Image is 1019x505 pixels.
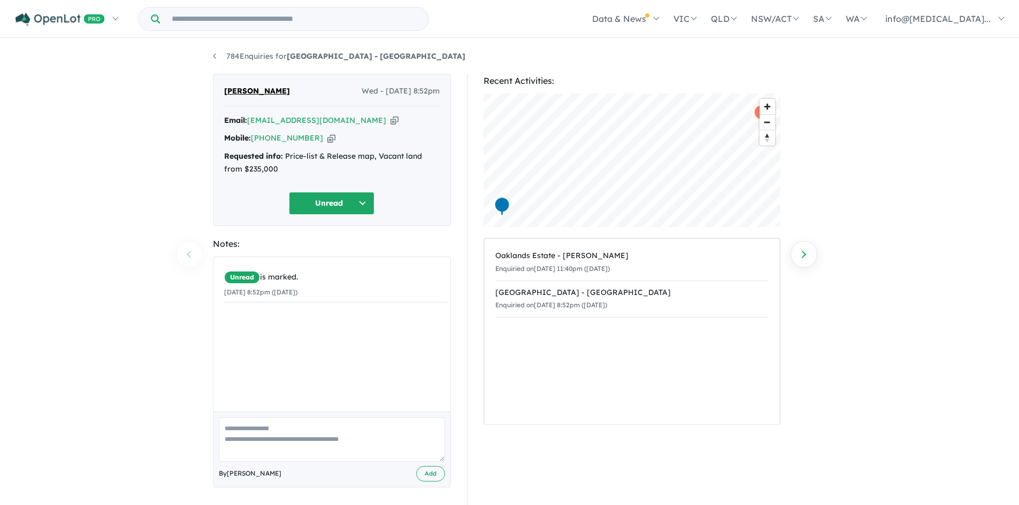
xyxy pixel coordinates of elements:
[885,13,991,24] span: info@[MEDICAL_DATA]...
[224,271,260,284] span: Unread
[495,250,769,262] div: Oaklands Estate - [PERSON_NAME]
[289,192,374,215] button: Unread
[224,85,290,98] span: [PERSON_NAME]
[495,286,769,299] div: [GEOGRAPHIC_DATA] - [GEOGRAPHIC_DATA]
[287,51,465,61] strong: [GEOGRAPHIC_DATA] - [GEOGRAPHIC_DATA]
[760,130,775,145] button: Reset bearing to north
[213,51,465,61] a: 784Enquiries for[GEOGRAPHIC_DATA] - [GEOGRAPHIC_DATA]
[362,85,440,98] span: Wed - [DATE] 8:52pm
[760,99,775,114] button: Zoom in
[495,281,769,318] a: [GEOGRAPHIC_DATA] - [GEOGRAPHIC_DATA]Enquiried on[DATE] 8:52pm ([DATE])
[224,151,283,161] strong: Requested info:
[495,244,769,281] a: Oaklands Estate - [PERSON_NAME]Enquiried on[DATE] 11:40pm ([DATE])
[495,301,607,309] small: Enquiried on [DATE] 8:52pm ([DATE])
[247,115,386,125] a: [EMAIL_ADDRESS][DOMAIN_NAME]
[162,7,426,30] input: Try estate name, suburb, builder or developer
[251,133,323,143] a: [PHONE_NUMBER]
[484,94,780,227] canvas: Map
[224,288,297,296] small: [DATE] 8:52pm ([DATE])
[213,237,451,251] div: Notes:
[494,197,510,216] div: Map marker
[224,271,448,284] div: is marked.
[224,115,247,125] strong: Email:
[760,115,775,130] span: Zoom out
[416,466,445,481] button: Add
[327,133,335,144] button: Copy
[224,150,440,176] div: Price-list & Release map, Vacant land from $235,000
[16,13,105,26] img: Openlot PRO Logo White
[753,104,769,124] div: Map marker
[495,265,610,273] small: Enquiried on [DATE] 11:40pm ([DATE])
[224,133,251,143] strong: Mobile:
[760,114,775,130] button: Zoom out
[219,468,281,479] span: By [PERSON_NAME]
[213,50,807,63] nav: breadcrumb
[484,74,780,88] div: Recent Activities:
[390,115,399,126] button: Copy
